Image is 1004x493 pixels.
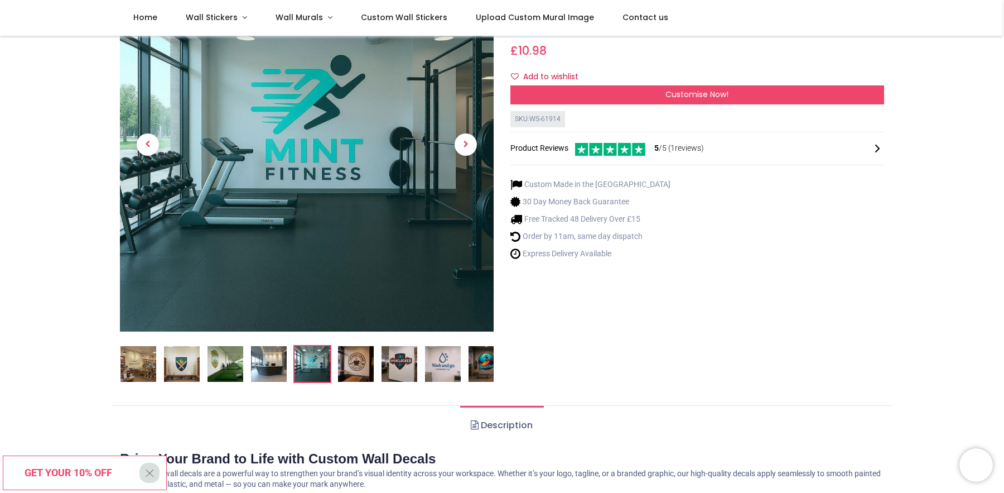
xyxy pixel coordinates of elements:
span: Contact us [622,12,668,23]
strong: Bring Your Brand to Life with Custom Wall Decals [120,451,436,466]
span: Wall Stickers [186,12,238,23]
span: Next [455,133,477,156]
li: Express Delivery Available [510,248,670,260]
span: Customise Now! [665,89,728,100]
img: Custom Wall Sticker - Logo or Artwork Printing - Upload your design [164,346,200,382]
span: Home [133,12,157,23]
li: Free Tracked 48 Delivery Over £15 [510,213,670,225]
div: Product Reviews [510,141,884,156]
img: Custom Wall Sticker - Logo or Artwork Printing - Upload your design [382,346,417,382]
img: Custom Wall Sticker - Logo or Artwork Printing - Upload your design [425,346,461,382]
img: Custom Wall Sticker - Logo or Artwork Printing - Upload your design [469,346,504,382]
img: Custom Wall Sticker - Logo or Artwork Printing - Upload your design [120,346,156,382]
span: Upload Custom Mural Image [476,12,594,23]
iframe: Brevo live chat [959,448,993,482]
p: Printed vinyl wall decals are a powerful way to strengthen your brand’s visual identity across yo... [120,468,884,490]
img: Custom Wall Sticker - Logo or Artwork Printing - Upload your design [251,346,287,382]
i: Add to wishlist [511,73,519,80]
img: Custom Wall Sticker - Logo or Artwork Printing - Upload your design [295,346,330,382]
span: 10.98 [518,42,547,59]
a: Description [460,406,543,445]
span: /5 ( 1 reviews) [654,143,704,154]
a: Previous [120,13,176,275]
a: Next [438,13,494,275]
div: SKU: WS-61914 [510,111,565,127]
li: Order by 11am, same day dispatch [510,231,670,242]
span: Wall Murals [276,12,323,23]
img: Custom Wall Sticker - Logo or Artwork Printing - Upload your design [207,346,243,382]
li: Custom Made in the [GEOGRAPHIC_DATA] [510,179,670,190]
span: 5 [654,143,659,152]
span: £ [510,42,547,59]
span: Custom Wall Stickers [361,12,447,23]
li: 30 Day Money Back Guarantee [510,196,670,208]
img: Custom Wall Sticker - Logo or Artwork Printing - Upload your design [338,346,374,382]
span: Previous [137,133,159,156]
button: Add to wishlistAdd to wishlist [510,68,588,87]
